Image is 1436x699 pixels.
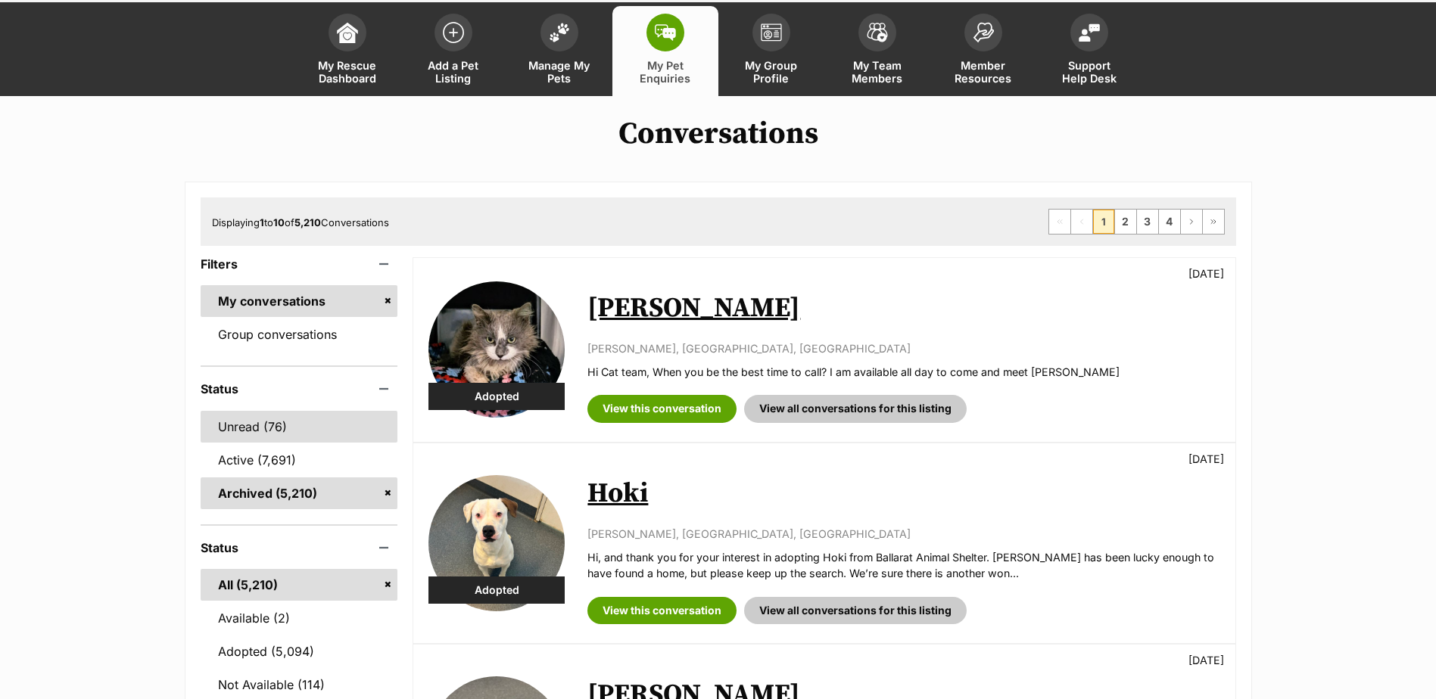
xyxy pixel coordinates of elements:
[737,59,805,85] span: My Group Profile
[1079,23,1100,42] img: help-desk-icon-fdf02630f3aa405de69fd3d07c3f3aa587a6932b1a1747fa1d2bba05be0121f9.svg
[428,576,565,604] div: Adopted
[294,6,400,96] a: My Rescue Dashboard
[400,6,506,96] a: Add a Pet Listing
[1048,209,1225,235] nav: Pagination
[1071,210,1092,234] span: Previous page
[201,257,398,271] header: Filters
[1188,652,1224,668] p: [DATE]
[201,477,398,509] a: Archived (5,210)
[587,395,737,422] a: View this conversation
[1188,451,1224,467] p: [DATE]
[1137,210,1158,234] a: Page 3
[201,285,398,317] a: My conversations
[1055,59,1123,85] span: Support Help Desk
[744,597,967,624] a: View all conversations for this listing
[1188,266,1224,281] p: [DATE]
[1049,210,1070,234] span: First page
[201,541,398,555] header: Status
[313,59,382,85] span: My Rescue Dashboard
[867,23,888,42] img: team-members-icon-5396bd8760b3fe7c0b43da4ab00e1e3bb1a5d9ba89233759b79545d2d3fc5d0d.svg
[212,216,389,228] span: Displaying to of Conversations
[549,23,570,42] img: manage-my-pets-icon-02211641906a0b7f246fdf0571729dbe1e7629f14944591b6c1af311fb30b64b.svg
[587,597,737,624] a: View this conversation
[587,364,1220,380] p: Hi Cat team, When you be the best time to call? I am available all day to come and meet [PERSON_N...
[824,6,930,96] a: My Team Members
[201,318,398,350] a: Group conversations
[973,22,994,42] img: member-resources-icon-8e73f808a243e03378d46382f2149f9095a855e16c252ad45f914b54edf8863c.svg
[843,59,911,85] span: My Team Members
[201,382,398,396] header: Status
[631,59,699,85] span: My Pet Enquiries
[1036,6,1142,96] a: Support Help Desk
[587,291,800,325] a: [PERSON_NAME]
[1093,210,1114,234] span: Page 1
[506,6,612,96] a: Manage My Pets
[201,635,398,667] a: Adopted (5,094)
[419,59,487,85] span: Add a Pet Listing
[428,383,565,410] div: Adopted
[273,216,285,228] strong: 10
[1203,210,1224,234] a: Last page
[443,22,464,43] img: add-pet-listing-icon-0afa8454b4691262ce3f59096e99ab1cd57d4a30225e0717b998d2c9b9846f56.svg
[949,59,1017,85] span: Member Resources
[587,340,1220,356] p: [PERSON_NAME], [GEOGRAPHIC_DATA], [GEOGRAPHIC_DATA]
[744,395,967,422] a: View all conversations for this listing
[612,6,718,96] a: My Pet Enquiries
[1159,210,1180,234] a: Page 4
[587,549,1220,582] p: Hi, and thank you for your interest in adopting Hoki from Ballarat Animal Shelter. [PERSON_NAME] ...
[1115,210,1136,234] a: Page 2
[201,444,398,476] a: Active (7,691)
[337,22,358,43] img: dashboard-icon-eb2f2d2d3e046f16d808141f083e7271f6b2e854fb5c12c21221c1fb7104beca.svg
[428,475,565,611] img: Hoki
[587,526,1220,542] p: [PERSON_NAME], [GEOGRAPHIC_DATA], [GEOGRAPHIC_DATA]
[1181,210,1202,234] a: Next page
[718,6,824,96] a: My Group Profile
[294,216,321,228] strong: 5,210
[587,477,648,511] a: Hoki
[930,6,1036,96] a: Member Resources
[655,24,676,41] img: pet-enquiries-icon-7e3ad2cf08bfb03b45e93fb7055b45f3efa6380592205ae92323e6603595dc1f.svg
[525,59,593,85] span: Manage My Pets
[201,602,398,634] a: Available (2)
[201,411,398,443] a: Unread (76)
[260,216,264,228] strong: 1
[761,23,782,42] img: group-profile-icon-3fa3cf56718a62981997c0bc7e787c4b2cf8bcc04b72c1350f741eb67cf2f40e.svg
[201,569,398,601] a: All (5,210)
[428,281,565,418] img: Troy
